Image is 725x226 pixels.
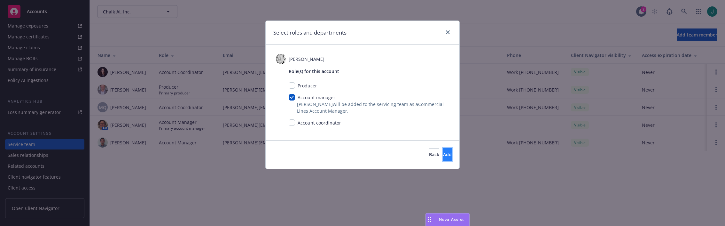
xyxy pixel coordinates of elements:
[298,83,317,89] span: Producer
[298,120,341,126] span: Account coordinator
[429,151,439,157] span: Back
[276,54,286,64] img: photo
[439,217,464,222] span: Nova Assist
[289,68,449,75] span: Role(s) for this account
[273,28,347,37] h1: Select roles and departments
[429,148,439,161] button: Back
[444,28,452,36] a: close
[443,151,452,157] span: Add
[426,214,434,226] div: Drag to move
[297,101,449,114] span: [PERSON_NAME] will be added to the servicing team as a Commercial Lines Account Manager .
[443,148,452,161] button: Add
[289,56,324,62] span: [PERSON_NAME]
[425,213,470,226] button: Nova Assist
[298,94,335,101] span: Account manager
